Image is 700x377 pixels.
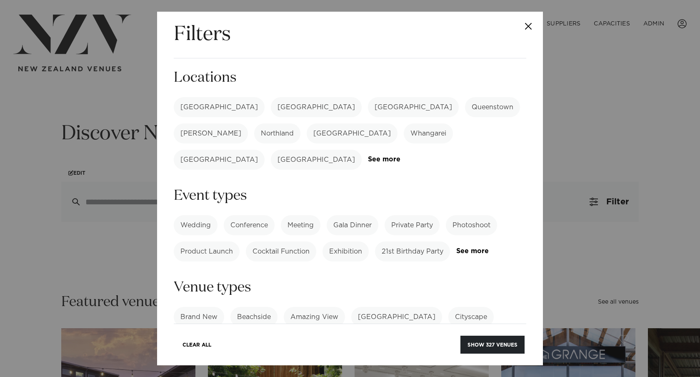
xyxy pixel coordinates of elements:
[174,186,526,205] h3: Event types
[174,150,265,170] label: [GEOGRAPHIC_DATA]
[448,307,494,327] label: Cityscape
[375,241,450,261] label: 21st Birthday Party
[175,336,218,354] button: Clear All
[322,241,369,261] label: Exhibition
[224,215,275,235] label: Conference
[368,97,459,117] label: [GEOGRAPHIC_DATA]
[230,307,277,327] label: Beachside
[514,12,543,41] button: Close
[271,150,362,170] label: [GEOGRAPHIC_DATA]
[174,241,240,261] label: Product Launch
[284,307,345,327] label: Amazing View
[174,307,224,327] label: Brand New
[404,123,453,143] label: Whangarei
[271,97,362,117] label: [GEOGRAPHIC_DATA]
[281,215,320,235] label: Meeting
[174,278,526,297] h3: Venue types
[446,215,497,235] label: Photoshoot
[174,215,217,235] label: Wedding
[351,307,442,327] label: [GEOGRAPHIC_DATA]
[460,336,525,354] button: Show 327 venues
[246,241,316,261] label: Cocktail Function
[465,97,520,117] label: Queenstown
[174,97,265,117] label: [GEOGRAPHIC_DATA]
[174,22,231,48] h2: Filters
[174,68,526,87] h3: Locations
[327,215,378,235] label: Gala Dinner
[307,123,397,143] label: [GEOGRAPHIC_DATA]
[174,123,248,143] label: [PERSON_NAME]
[254,123,300,143] label: Northland
[385,215,440,235] label: Private Party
